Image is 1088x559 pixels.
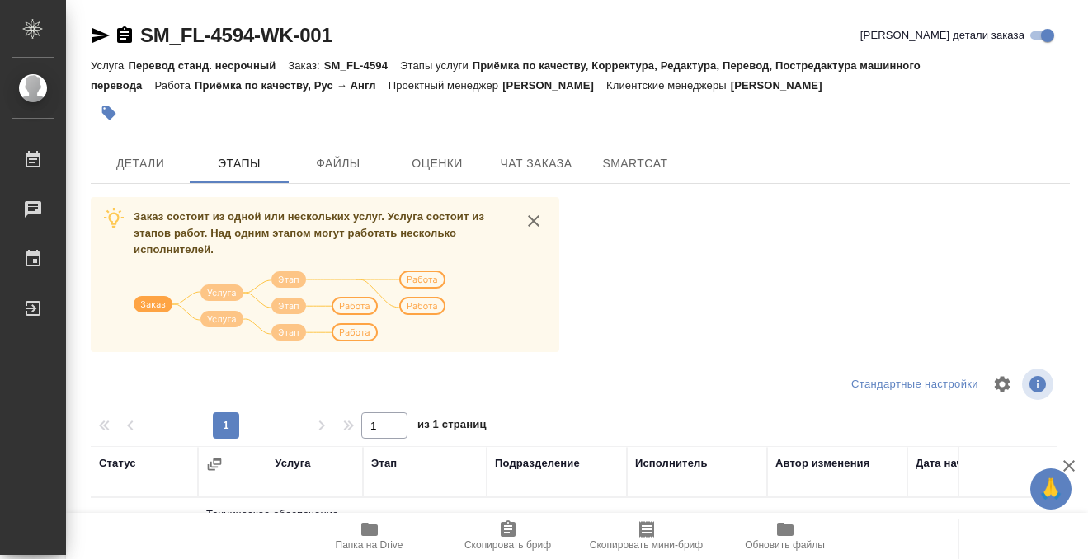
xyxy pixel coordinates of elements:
[731,79,835,92] p: [PERSON_NAME]
[400,59,473,72] p: Этапы услуги
[91,59,128,72] p: Услуга
[635,455,708,472] div: Исполнитель
[200,153,279,174] span: Этапы
[389,79,502,92] p: Проектный менеджер
[464,539,551,551] span: Скопировать бриф
[1037,472,1065,506] span: 🙏
[299,153,378,174] span: Файлы
[99,455,136,472] div: Статус
[860,27,1024,44] span: [PERSON_NAME] детали заказа
[439,513,577,559] button: Скопировать бриф
[1030,468,1072,510] button: 🙏
[596,153,675,174] span: SmartCat
[128,59,288,72] p: Перевод станд. несрочный
[982,364,1022,404] span: Настроить таблицу
[590,539,703,551] span: Скопировать мини-бриф
[288,59,323,72] p: Заказ:
[398,153,477,174] span: Оценки
[497,153,576,174] span: Чат заказа
[847,372,982,397] div: split button
[206,456,223,472] button: Сгруппировать
[745,539,825,551] span: Обновить файлы
[101,153,180,174] span: Детали
[371,455,397,472] div: Этап
[502,79,606,92] p: [PERSON_NAME]
[140,24,332,46] a: SM_FL-4594-WK-001
[336,539,403,551] span: Папка на Drive
[775,455,869,472] div: Автор изменения
[154,79,195,92] p: Работа
[577,513,716,559] button: Скопировать мини-бриф
[916,455,982,472] div: Дата начала
[91,95,127,131] button: Добавить тэг
[300,513,439,559] button: Папка на Drive
[1022,369,1057,400] span: Посмотреть информацию
[91,59,921,92] p: Приёмка по качеству, Корректура, Редактура, Перевод, Постредактура машинного перевода
[417,415,487,439] span: из 1 страниц
[495,455,580,472] div: Подразделение
[716,513,855,559] button: Обновить файлы
[324,59,400,72] p: SM_FL-4594
[91,26,111,45] button: Скопировать ссылку для ЯМессенджера
[606,79,731,92] p: Клиентские менеджеры
[134,210,484,256] span: Заказ состоит из одной или нескольких услуг. Услуга состоит из этапов работ. Над одним этапом мог...
[275,455,310,472] div: Услуга
[115,26,134,45] button: Скопировать ссылку
[195,79,389,92] p: Приёмка по качеству, Рус → Англ
[521,209,546,233] button: close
